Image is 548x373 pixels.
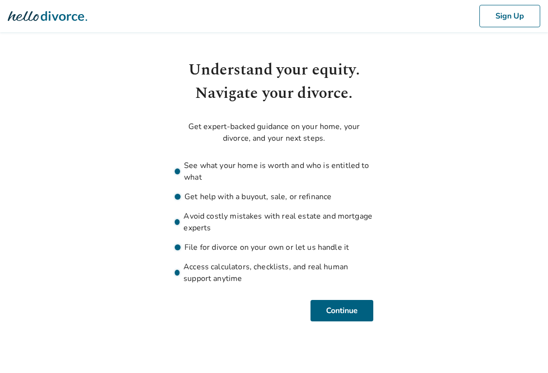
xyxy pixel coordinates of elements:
li: See what your home is worth and who is entitled to what [175,160,373,183]
button: Continue [311,300,373,321]
button: Sign Up [479,5,540,27]
h1: Understand your equity. Navigate your divorce. [175,58,373,105]
li: File for divorce on your own or let us handle it [175,242,373,253]
li: Get help with a buyout, sale, or refinance [175,191,373,203]
p: Get expert-backed guidance on your home, your divorce, and your next steps. [175,121,373,144]
li: Avoid costly mistakes with real estate and mortgage experts [175,210,373,234]
li: Access calculators, checklists, and real human support anytime [175,261,373,284]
